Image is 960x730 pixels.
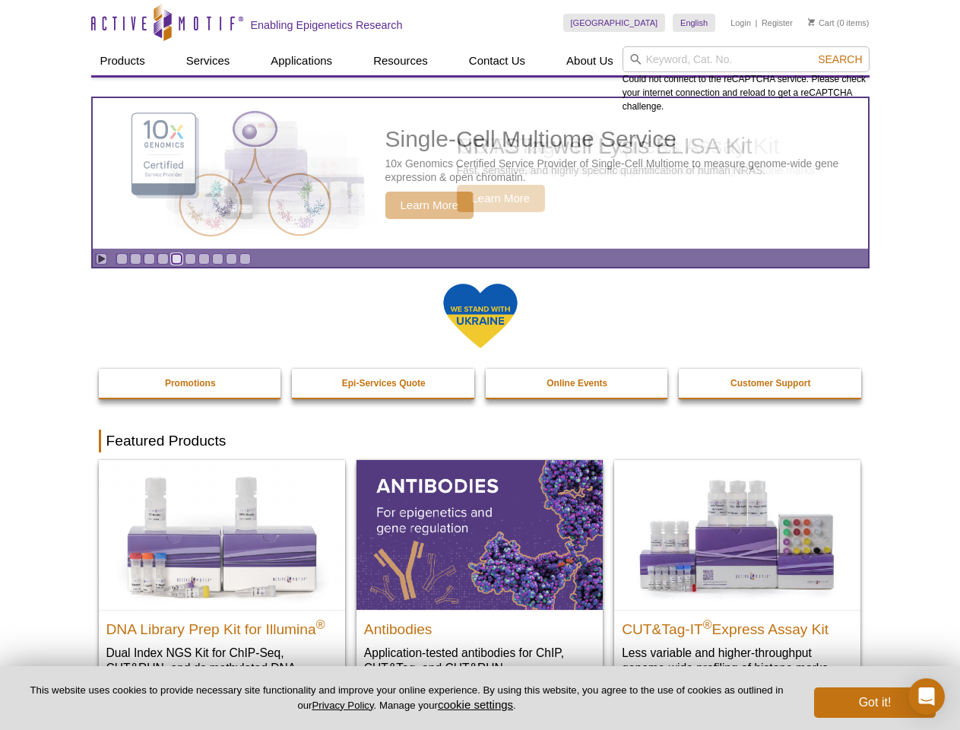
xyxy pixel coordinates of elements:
div: Could not connect to the reCAPTCHA service. Please check your internet connection and reload to g... [623,46,870,113]
strong: Customer Support [730,378,810,389]
h2: Antibodies [364,614,595,637]
strong: Promotions [165,378,216,389]
h2: DNA Library Prep Kit for Illumina [106,614,337,637]
a: English [673,14,715,32]
h2: Featured Products [99,430,862,452]
a: Go to slide 6 [185,253,196,265]
a: Go to slide 5 [171,253,182,265]
span: Search [818,53,862,65]
strong: Online Events [547,378,607,389]
p: This website uses cookies to provide necessary site functionality and improve your online experie... [24,684,789,713]
sup: ® [316,617,325,630]
img: DNA Library Prep Kit for Illumina [99,460,345,609]
a: CUT&Tag-IT® Express Assay Kit CUT&Tag-IT®Express Assay Kit Less variable and higher-throughput ge... [614,460,860,690]
a: Go to slide 7 [198,253,210,265]
a: DNA Library Prep Kit for Illumina DNA Library Prep Kit for Illumina® Dual Index NGS Kit for ChIP-... [99,460,345,706]
li: (0 items) [808,14,870,32]
h2: CUT&Tag-IT Express Assay Kit [622,614,853,637]
a: Services [177,46,239,75]
p: Dual Index NGS Kit for ChIP-Seq, CUT&RUN, and ds methylated DNA assays. [106,645,337,691]
strong: Epi-Services Quote [342,378,426,389]
img: Your Cart [808,18,815,26]
div: Open Intercom Messenger [908,678,945,715]
a: Register [762,17,793,28]
a: Promotions [99,369,283,398]
a: Go to slide 10 [239,253,251,265]
a: All Antibodies Antibodies Application-tested antibodies for ChIP, CUT&Tag, and CUT&RUN. [356,460,603,690]
a: Go to slide 8 [212,253,223,265]
img: All Antibodies [356,460,603,609]
button: cookie settings [438,698,513,711]
a: Applications [261,46,341,75]
a: Contact Us [460,46,534,75]
a: Go to slide 9 [226,253,237,265]
a: Go to slide 4 [157,253,169,265]
input: Keyword, Cat. No. [623,46,870,72]
p: Less variable and higher-throughput genome-wide profiling of histone marks​. [622,645,853,676]
sup: ® [703,617,712,630]
li: | [756,14,758,32]
a: Toggle autoplay [96,253,107,265]
a: Customer Support [679,369,863,398]
a: [GEOGRAPHIC_DATA] [563,14,666,32]
p: Application-tested antibodies for ChIP, CUT&Tag, and CUT&RUN. [364,645,595,676]
img: CUT&Tag-IT® Express Assay Kit [614,460,860,609]
a: Go to slide 3 [144,253,155,265]
h2: Enabling Epigenetics Research [251,18,403,32]
a: Cart [808,17,835,28]
a: About Us [557,46,623,75]
button: Got it! [814,687,936,718]
button: Search [813,52,867,66]
a: Resources [364,46,437,75]
a: Privacy Policy [312,700,373,711]
img: We Stand With Ukraine [442,282,518,350]
a: Online Events [486,369,670,398]
a: Products [91,46,154,75]
a: Login [730,17,751,28]
a: Go to slide 2 [130,253,141,265]
a: Epi-Services Quote [292,369,476,398]
a: Go to slide 1 [116,253,128,265]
